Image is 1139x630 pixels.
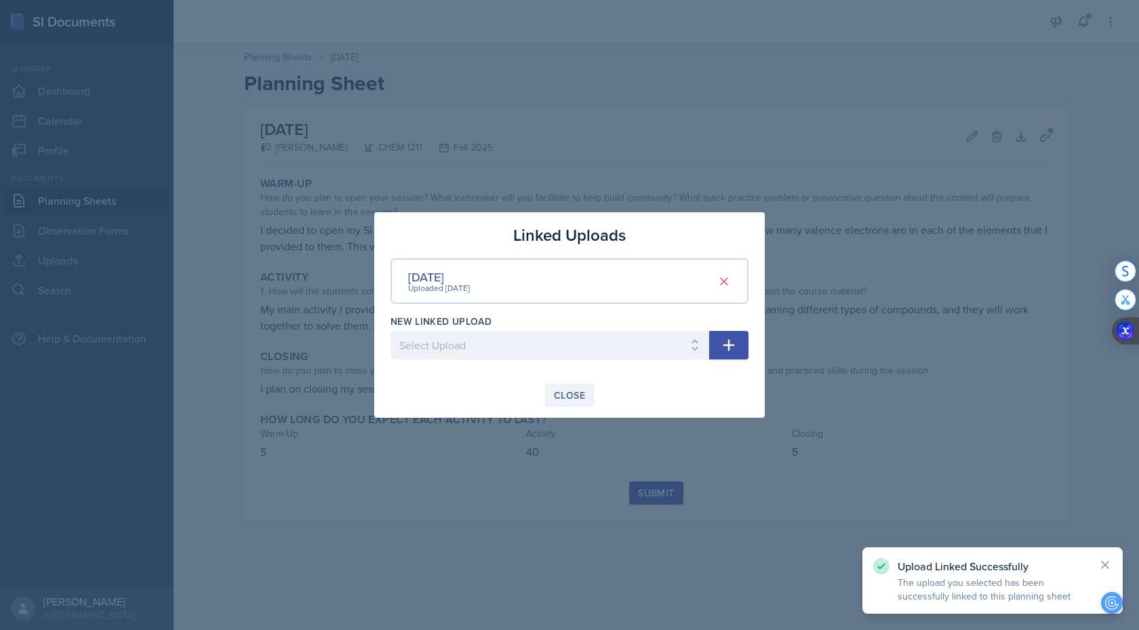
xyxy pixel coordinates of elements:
[545,384,594,407] button: Close
[898,576,1087,603] p: The upload you selected has been successfully linked to this planning sheet
[408,282,470,294] div: Uploaded [DATE]
[554,390,585,401] div: Close
[513,223,626,248] h3: Linked Uploads
[408,268,470,286] div: [DATE]
[898,559,1087,573] p: Upload Linked Successfully
[391,315,492,328] label: New Linked Upload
